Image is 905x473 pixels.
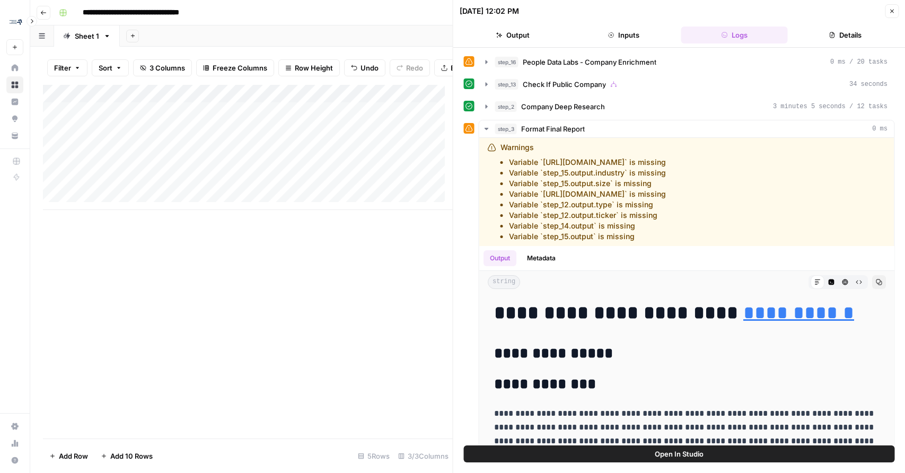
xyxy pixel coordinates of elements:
[509,210,666,221] li: Variable `step_12.output.ticker` is missing
[92,59,129,76] button: Sort
[464,445,895,462] button: Open In Studio
[495,79,519,90] span: step_13
[849,80,888,89] span: 34 seconds
[521,250,562,266] button: Metadata
[488,275,520,289] span: string
[495,101,517,112] span: step_2
[521,124,585,134] span: Format Final Report
[509,168,666,178] li: Variable `step_15.output.industry` is missing
[479,54,894,71] button: 0 ms / 20 tasks
[495,124,517,134] span: step_3
[655,449,704,459] span: Open In Studio
[830,57,888,67] span: 0 ms / 20 tasks
[75,31,99,41] div: Sheet 1
[344,59,385,76] button: Undo
[681,27,788,43] button: Logs
[6,93,23,110] a: Insights
[479,98,894,115] button: 3 minutes 5 seconds / 12 tasks
[509,231,666,242] li: Variable `step_15.output` is missing
[361,63,379,73] span: Undo
[872,124,888,134] span: 0 ms
[6,127,23,144] a: Your Data
[6,435,23,452] a: Usage
[133,59,192,76] button: 3 Columns
[278,59,340,76] button: Row Height
[394,448,453,465] div: 3/3 Columns
[43,448,94,465] button: Add Row
[406,63,423,73] span: Redo
[523,57,656,67] span: People Data Labs - Company Enrichment
[54,63,71,73] span: Filter
[6,452,23,469] button: Help + Support
[434,59,495,76] button: Export CSV
[509,178,666,189] li: Variable `step_15.output.size` is missing
[6,76,23,93] a: Browse
[295,63,333,73] span: Row Height
[6,12,25,31] img: CGMOps Logo
[150,63,185,73] span: 3 Columns
[479,76,894,93] button: 34 seconds
[196,59,274,76] button: Freeze Columns
[213,63,267,73] span: Freeze Columns
[110,451,153,461] span: Add 10 Rows
[509,199,666,210] li: Variable `step_12.output.type` is missing
[773,102,888,111] span: 3 minutes 5 seconds / 12 tasks
[6,418,23,435] a: Settings
[460,6,519,16] div: [DATE] 12:02 PM
[354,448,394,465] div: 5 Rows
[47,59,87,76] button: Filter
[523,79,606,90] span: Check If Public Company
[792,27,899,43] button: Details
[460,27,566,43] button: Output
[484,250,516,266] button: Output
[6,8,23,35] button: Workspace: CGMOps
[94,448,159,465] button: Add 10 Rows
[509,189,666,199] li: Variable `[URL][DOMAIN_NAME]` is missing
[570,27,677,43] button: Inputs
[495,57,519,67] span: step_16
[509,157,666,168] li: Variable `[URL][DOMAIN_NAME]` is missing
[509,221,666,231] li: Variable `step_14.output` is missing
[390,59,430,76] button: Redo
[500,142,666,242] div: Warnings
[99,63,112,73] span: Sort
[54,25,120,47] a: Sheet 1
[6,110,23,127] a: Opportunities
[6,59,23,76] a: Home
[521,101,605,112] span: Company Deep Research
[479,120,894,137] button: 0 ms
[59,451,88,461] span: Add Row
